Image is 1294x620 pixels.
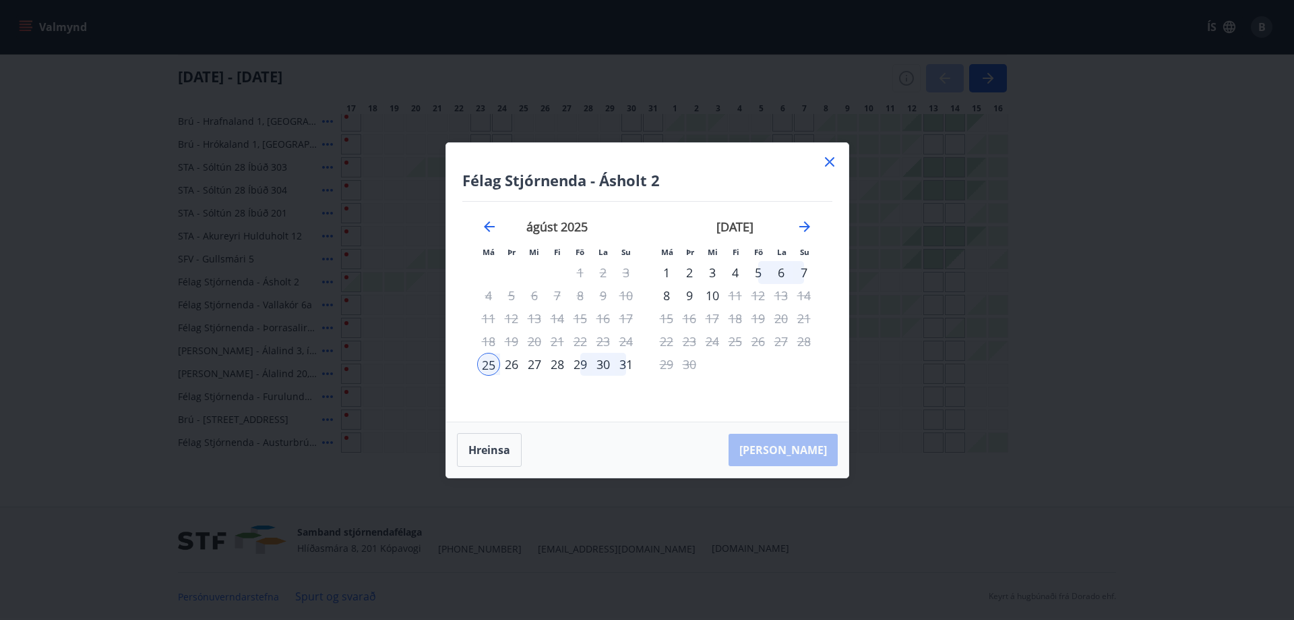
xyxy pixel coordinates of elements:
[793,307,815,330] td: Not available. sunnudagur, 21. september 2025
[592,307,615,330] td: Not available. laugardagur, 16. ágúst 2025
[615,330,638,353] td: Not available. sunnudagur, 24. ágúst 2025
[457,433,522,467] button: Hreinsa
[569,330,592,353] td: Not available. föstudagur, 22. ágúst 2025
[747,330,770,353] td: Not available. föstudagur, 26. september 2025
[724,261,747,284] td: Choose fimmtudagur, 4. september 2025 as your check-out date. It’s available.
[500,307,523,330] td: Not available. þriðjudagur, 12. ágúst 2025
[569,261,592,284] td: Not available. föstudagur, 1. ágúst 2025
[793,261,815,284] td: Choose sunnudagur, 7. september 2025 as your check-out date. It’s available.
[523,353,546,376] div: 27
[500,353,523,376] td: Choose þriðjudagur, 26. ágúst 2025 as your check-out date. It’s available.
[500,284,523,307] td: Not available. þriðjudagur, 5. ágúst 2025
[661,247,673,257] small: Má
[523,330,546,353] div: Aðeins útritun í boði
[462,170,832,190] h4: Félag Stjórnenda - Ásholt 2
[569,307,592,330] td: Not available. föstudagur, 15. ágúst 2025
[462,202,832,405] div: Calendar
[576,247,584,257] small: Fö
[747,307,770,330] td: Not available. föstudagur, 19. september 2025
[477,353,500,376] div: 25
[724,261,747,284] div: 4
[621,247,631,257] small: Su
[701,261,724,284] div: 3
[477,353,500,376] td: Selected as start date. mánudagur, 25. ágúst 2025
[678,284,701,307] td: Choose þriðjudagur, 9. september 2025 as your check-out date. It’s available.
[655,284,678,307] td: Choose mánudagur, 8. september 2025 as your check-out date. It’s available.
[770,330,793,353] td: Not available. laugardagur, 27. september 2025
[615,284,638,307] td: Not available. sunnudagur, 10. ágúst 2025
[793,330,815,353] td: Not available. sunnudagur, 28. september 2025
[592,330,615,353] td: Not available. laugardagur, 23. ágúst 2025
[554,247,561,257] small: Fi
[592,284,615,307] td: Not available. laugardagur, 9. ágúst 2025
[678,307,701,330] td: Not available. þriðjudagur, 16. september 2025
[523,307,546,330] td: Not available. miðvikudagur, 13. ágúst 2025
[724,284,747,307] td: Not available. fimmtudagur, 11. september 2025
[655,261,678,284] div: 1
[678,353,701,376] td: Not available. þriðjudagur, 30. september 2025
[770,284,793,307] td: Not available. laugardagur, 13. september 2025
[655,330,678,353] td: Not available. mánudagur, 22. september 2025
[701,284,724,307] div: Aðeins útritun í boði
[701,330,724,353] td: Not available. miðvikudagur, 24. september 2025
[655,353,678,376] td: Not available. mánudagur, 29. september 2025
[592,353,615,376] div: 30
[678,261,701,284] td: Choose þriðjudagur, 2. september 2025 as your check-out date. It’s available.
[477,330,500,353] td: Not available. mánudagur, 18. ágúst 2025
[546,284,569,307] td: Not available. fimmtudagur, 7. ágúst 2025
[481,219,497,235] div: Move backward to switch to the previous month.
[655,307,678,330] td: Not available. mánudagur, 15. september 2025
[747,261,770,284] div: 5
[701,284,724,307] td: Choose miðvikudagur, 10. september 2025 as your check-out date. It’s available.
[483,247,495,257] small: Má
[529,247,539,257] small: Mi
[793,284,815,307] td: Not available. sunnudagur, 14. september 2025
[615,353,638,376] td: Choose sunnudagur, 31. ágúst 2025 as your check-out date. It’s available.
[500,330,523,353] td: Not available. þriðjudagur, 19. ágúst 2025
[770,261,793,284] div: 6
[569,353,592,376] td: Choose föstudagur, 29. ágúst 2025 as your check-out date. It’s available.
[526,219,588,235] strong: ágúst 2025
[546,330,569,353] td: Not available. fimmtudagur, 21. ágúst 2025
[777,247,787,257] small: La
[793,261,815,284] div: 7
[546,353,569,376] div: 28
[477,307,500,330] td: Not available. mánudagur, 11. ágúst 2025
[500,353,523,376] div: 26
[598,247,608,257] small: La
[724,307,747,330] td: Not available. fimmtudagur, 18. september 2025
[800,247,809,257] small: Su
[546,307,569,330] td: Not available. fimmtudagur, 14. ágúst 2025
[655,284,678,307] div: 8
[797,219,813,235] div: Move forward to switch to the next month.
[686,247,694,257] small: Þr
[701,261,724,284] td: Choose miðvikudagur, 3. september 2025 as your check-out date. It’s available.
[770,261,793,284] td: Choose laugardagur, 6. september 2025 as your check-out date. It’s available.
[523,353,546,376] td: Choose miðvikudagur, 27. ágúst 2025 as your check-out date. It’s available.
[477,284,500,307] td: Not available. mánudagur, 4. ágúst 2025
[724,330,747,353] td: Not available. fimmtudagur, 25. september 2025
[678,330,701,353] td: Not available. þriðjudagur, 23. september 2025
[615,261,638,284] td: Not available. sunnudagur, 3. ágúst 2025
[655,261,678,284] td: Choose mánudagur, 1. september 2025 as your check-out date. It’s available.
[716,219,753,235] strong: [DATE]
[592,353,615,376] td: Choose laugardagur, 30. ágúst 2025 as your check-out date. It’s available.
[615,353,638,376] div: 31
[708,247,718,257] small: Mi
[523,284,546,307] td: Not available. miðvikudagur, 6. ágúst 2025
[569,353,592,376] div: 29
[701,307,724,330] td: Not available. miðvikudagur, 17. september 2025
[592,261,615,284] td: Not available. laugardagur, 2. ágúst 2025
[754,247,763,257] small: Fö
[507,247,516,257] small: Þr
[678,284,701,307] div: 9
[678,261,701,284] div: 2
[569,284,592,307] td: Not available. föstudagur, 8. ágúst 2025
[747,261,770,284] td: Choose föstudagur, 5. september 2025 as your check-out date. It’s available.
[615,307,638,330] td: Not available. sunnudagur, 17. ágúst 2025
[546,353,569,376] td: Choose fimmtudagur, 28. ágúst 2025 as your check-out date. It’s available.
[747,284,770,307] td: Not available. föstudagur, 12. september 2025
[733,247,739,257] small: Fi
[523,330,546,353] td: Not available. miðvikudagur, 20. ágúst 2025
[770,307,793,330] td: Not available. laugardagur, 20. september 2025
